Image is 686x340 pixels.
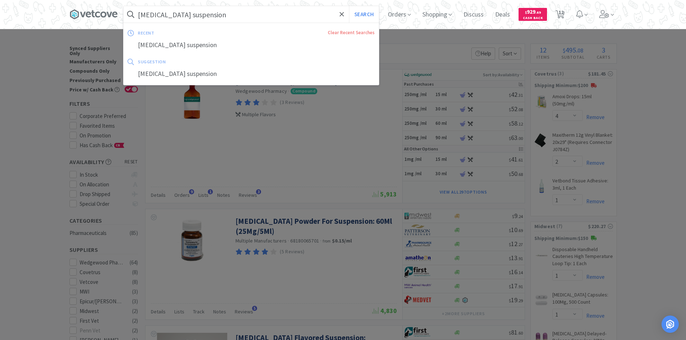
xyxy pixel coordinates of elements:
[349,6,379,23] button: Search
[124,67,379,81] div: [MEDICAL_DATA] suspension
[525,8,541,15] span: 929
[328,30,375,36] a: Clear Recent Searches
[519,5,547,24] a: $929.69Cash Back
[535,10,541,15] span: . 69
[124,38,379,52] div: [MEDICAL_DATA] suspension
[461,12,487,18] a: Discuss
[492,12,513,18] a: Deals
[662,316,679,333] div: Open Intercom Messenger
[553,12,568,19] a: 12
[124,6,379,23] input: Search by item, sku, manufacturer, ingredient, size...
[138,27,241,38] div: recent
[523,16,543,21] span: Cash Back
[138,56,270,67] div: suggestion
[525,10,527,15] span: $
